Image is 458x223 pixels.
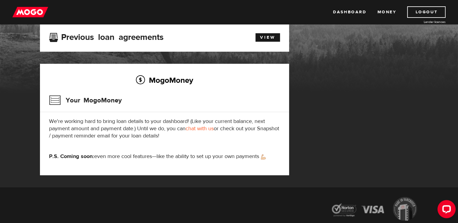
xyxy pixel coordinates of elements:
a: View [255,33,280,42]
h2: MogoMoney [49,74,280,86]
strong: P.S. Coming soon: [49,153,94,160]
a: Money [377,6,396,18]
iframe: LiveChat chat widget [433,198,458,223]
a: Logout [407,6,446,18]
h3: Previous loan agreements [49,32,163,40]
img: strong arm emoji [261,154,266,160]
a: Dashboard [333,6,366,18]
img: mogo_logo-11ee424be714fa7cbb0f0f49df9e16ec.png [12,6,48,18]
a: chat with us [186,125,214,132]
p: We're working hard to bring loan details to your dashboard! (Like your current balance, next paym... [49,118,280,140]
a: Lender licences [400,20,446,24]
p: even more cool features—like the ability to set up your own payments [49,153,280,160]
h3: Your MogoMoney [49,92,122,108]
